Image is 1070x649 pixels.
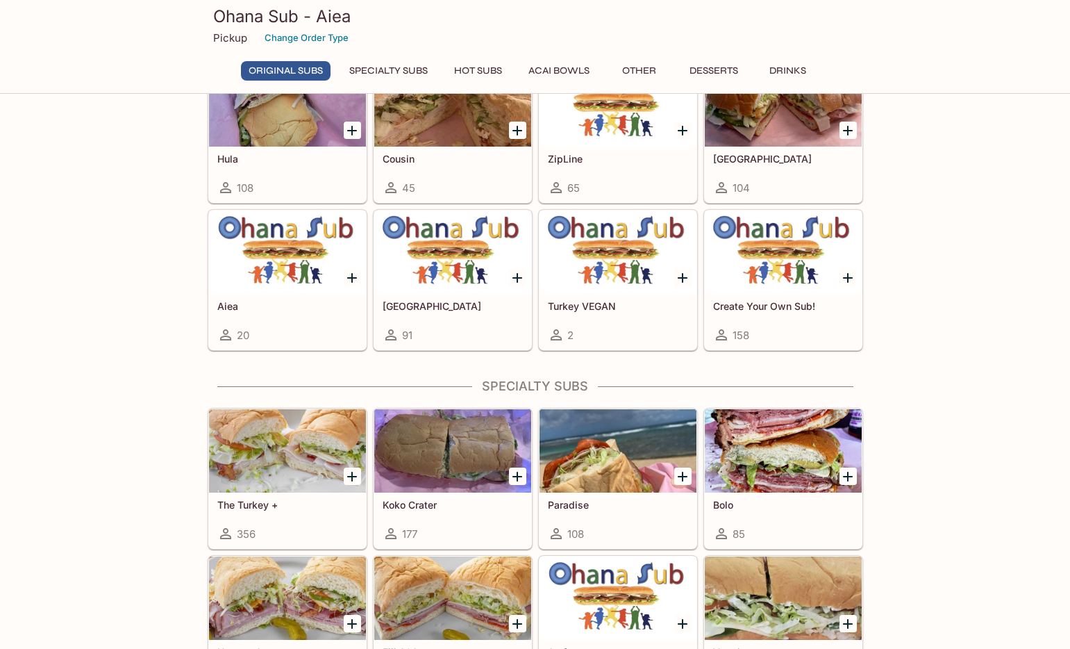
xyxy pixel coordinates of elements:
[674,269,692,286] button: Add Turkey VEGAN
[344,269,361,286] button: Add Aiea
[540,63,696,147] div: ZipLine
[548,300,688,312] h5: Turkey VEGAN
[374,409,531,493] div: Koko Crater
[757,61,819,81] button: Drinks
[705,409,862,493] div: Bolo
[509,122,526,139] button: Add Cousin
[674,122,692,139] button: Add ZipLine
[733,527,745,541] span: 85
[217,153,358,165] h5: Hula
[839,468,857,485] button: Add Bolo
[540,557,696,640] div: Surfer
[383,300,523,312] h5: [GEOGRAPHIC_DATA]
[539,409,697,549] a: Paradise108
[567,181,580,195] span: 65
[733,329,749,342] span: 158
[548,153,688,165] h5: ZipLine
[704,409,862,549] a: Bolo85
[374,63,531,147] div: Cousin
[209,557,366,640] div: Hammock
[241,61,331,81] button: Original Subs
[704,63,862,203] a: [GEOGRAPHIC_DATA]104
[567,329,574,342] span: 2
[733,181,750,195] span: 104
[344,468,361,485] button: Add The Turkey +
[705,63,862,147] div: Manoa Falls
[237,181,253,195] span: 108
[402,527,417,541] span: 177
[208,210,367,350] a: Aiea20
[208,63,367,203] a: Hula108
[213,31,247,44] p: Pickup
[237,527,256,541] span: 356
[567,527,584,541] span: 108
[509,468,526,485] button: Add Koko Crater
[374,211,531,294] div: Turkey
[839,269,857,286] button: Add Create Your Own Sub!
[682,61,746,81] button: Desserts
[509,615,526,632] button: Add Fiji 808
[374,210,532,350] a: [GEOGRAPHIC_DATA]91
[213,6,858,27] h3: Ohana Sub - Aiea
[402,181,415,195] span: 45
[344,122,361,139] button: Add Hula
[217,300,358,312] h5: Aiea
[209,211,366,294] div: Aiea
[374,557,531,640] div: Fiji 808
[713,153,853,165] h5: [GEOGRAPHIC_DATA]
[705,211,862,294] div: Create Your Own Sub!
[342,61,435,81] button: Specialty Subs
[540,211,696,294] div: Turkey VEGAN
[383,499,523,511] h5: Koko Crater
[521,61,597,81] button: Acai Bowls
[839,122,857,139] button: Add Manoa Falls
[704,210,862,350] a: Create Your Own Sub!158
[383,153,523,165] h5: Cousin
[217,499,358,511] h5: The Turkey +
[344,615,361,632] button: Add Hammock
[713,499,853,511] h5: Bolo
[237,329,249,342] span: 20
[208,409,367,549] a: The Turkey +356
[374,63,532,203] a: Cousin45
[674,468,692,485] button: Add Paradise
[705,557,862,640] div: Veggie
[402,329,412,342] span: 91
[209,409,366,493] div: The Turkey +
[539,210,697,350] a: Turkey VEGAN2
[608,61,671,81] button: Other
[509,269,526,286] button: Add Turkey
[539,63,697,203] a: ZipLine65
[548,499,688,511] h5: Paradise
[839,615,857,632] button: Add Veggie
[208,379,863,394] h4: Specialty Subs
[713,300,853,312] h5: Create Your Own Sub!
[446,61,510,81] button: Hot Subs
[209,63,366,147] div: Hula
[258,27,355,49] button: Change Order Type
[540,409,696,493] div: Paradise
[374,409,532,549] a: Koko Crater177
[674,615,692,632] button: Add Surfer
